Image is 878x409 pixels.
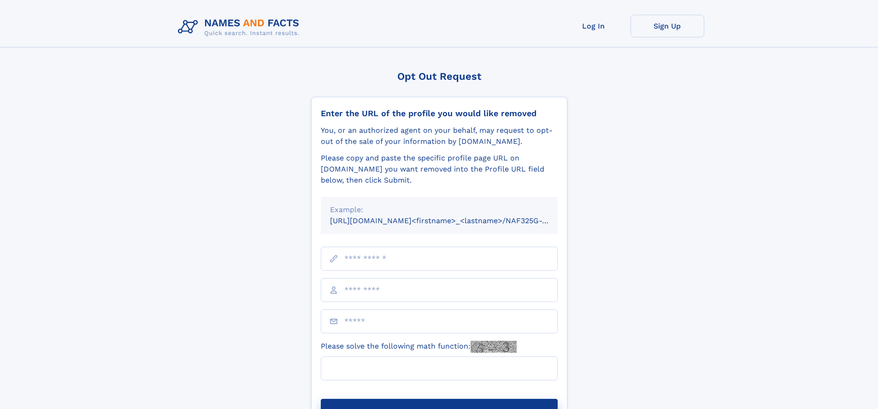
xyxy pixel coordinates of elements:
[330,216,575,225] small: [URL][DOMAIN_NAME]<firstname>_<lastname>/NAF325G-xxxxxxxx
[311,71,567,82] div: Opt Out Request
[174,15,307,40] img: Logo Names and Facts
[557,15,631,37] a: Log In
[631,15,704,37] a: Sign Up
[321,341,517,353] label: Please solve the following math function:
[321,108,558,119] div: Enter the URL of the profile you would like removed
[321,153,558,186] div: Please copy and paste the specific profile page URL on [DOMAIN_NAME] you want removed into the Pr...
[330,204,548,215] div: Example:
[321,125,558,147] div: You, or an authorized agent on your behalf, may request to opt-out of the sale of your informatio...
